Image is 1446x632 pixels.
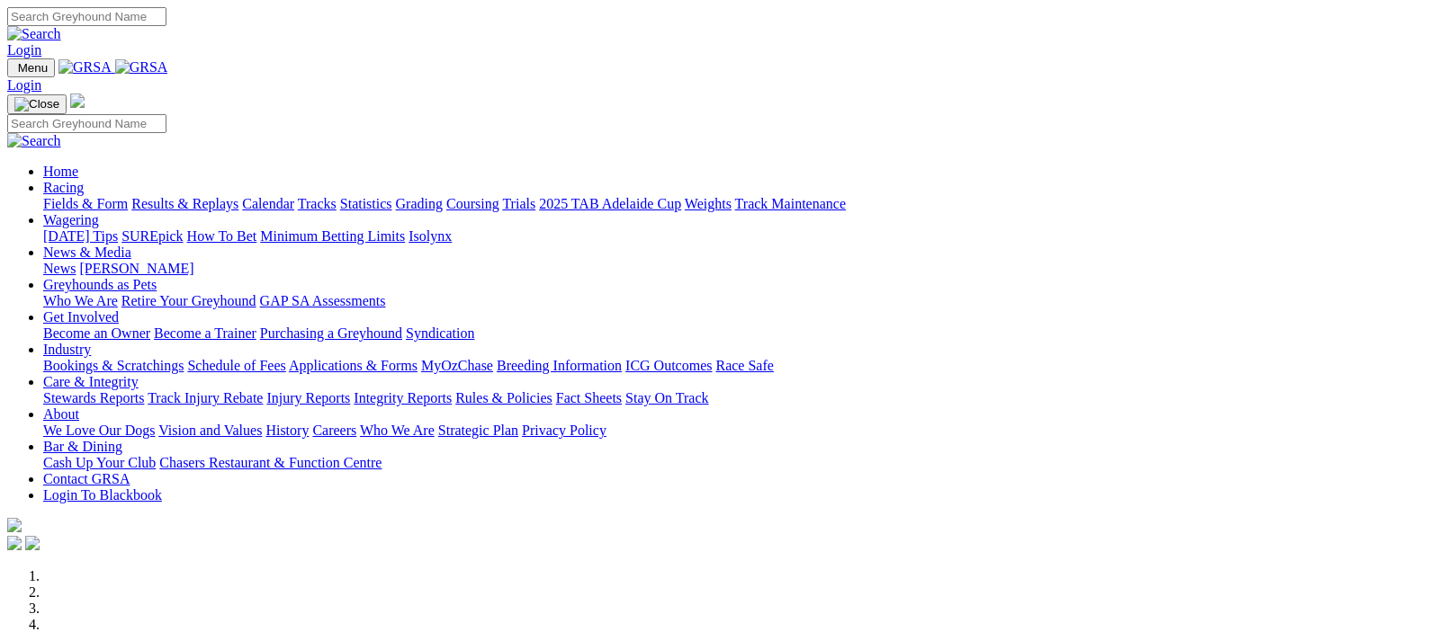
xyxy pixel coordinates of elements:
[685,196,732,211] a: Weights
[298,196,337,211] a: Tracks
[43,245,131,260] a: News & Media
[7,94,67,114] button: Toggle navigation
[7,58,55,77] button: Toggle navigation
[7,26,61,42] img: Search
[455,390,552,405] a: Rules & Policies
[7,133,61,149] img: Search
[438,423,518,438] a: Strategic Plan
[625,390,708,405] a: Stay On Track
[625,358,712,373] a: ICG Outcomes
[43,325,150,341] a: Become an Owner
[187,228,257,244] a: How To Bet
[7,42,41,58] a: Login
[522,423,606,438] a: Privacy Policy
[312,423,356,438] a: Careers
[406,325,474,341] a: Syndication
[265,423,309,438] a: History
[43,309,119,325] a: Get Involved
[360,423,435,438] a: Who We Are
[7,114,166,133] input: Search
[43,180,84,195] a: Racing
[7,77,41,93] a: Login
[242,196,294,211] a: Calendar
[187,358,285,373] a: Schedule of Fees
[260,293,386,308] a: GAP SA Assessments
[43,212,99,227] a: Wagering
[18,61,48,75] span: Menu
[7,536,22,550] img: facebook.svg
[43,390,1439,406] div: Care & Integrity
[115,59,168,76] img: GRSA
[260,228,405,244] a: Minimum Betting Limits
[43,487,162,503] a: Login To Blackbook
[497,358,622,373] a: Breeding Information
[43,455,1439,471] div: Bar & Dining
[556,390,622,405] a: Fact Sheets
[121,228,183,244] a: SUREpick
[43,390,144,405] a: Stewards Reports
[396,196,443,211] a: Grading
[43,293,1439,309] div: Greyhounds as Pets
[43,277,157,292] a: Greyhounds as Pets
[7,7,166,26] input: Search
[43,164,78,179] a: Home
[43,423,1439,439] div: About
[43,293,118,308] a: Who We Are
[340,196,392,211] a: Statistics
[25,536,40,550] img: twitter.svg
[131,196,238,211] a: Results & Replays
[43,325,1439,342] div: Get Involved
[539,196,681,211] a: 2025 TAB Adelaide Cup
[43,196,1439,212] div: Racing
[158,423,262,438] a: Vision and Values
[43,439,122,454] a: Bar & Dining
[409,228,452,244] a: Isolynx
[148,390,263,405] a: Track Injury Rebate
[446,196,499,211] a: Coursing
[43,406,79,422] a: About
[43,342,91,357] a: Industry
[43,471,130,486] a: Contact GRSA
[43,228,1439,245] div: Wagering
[70,93,85,108] img: logo-grsa-white.png
[735,196,846,211] a: Track Maintenance
[43,374,139,389] a: Care & Integrity
[154,325,256,341] a: Become a Trainer
[43,358,1439,374] div: Industry
[43,455,156,470] a: Cash Up Your Club
[502,196,535,211] a: Trials
[43,423,155,438] a: We Love Our Dogs
[159,455,382,470] a: Chasers Restaurant & Function Centre
[58,59,112,76] img: GRSA
[354,390,452,405] a: Integrity Reports
[79,261,193,276] a: [PERSON_NAME]
[14,97,59,111] img: Close
[121,293,256,308] a: Retire Your Greyhound
[43,261,76,276] a: News
[421,358,493,373] a: MyOzChase
[43,358,184,373] a: Bookings & Scratchings
[260,325,402,341] a: Purchasing a Greyhound
[7,518,22,532] img: logo-grsa-white.png
[715,358,773,373] a: Race Safe
[266,390,350,405] a: Injury Reports
[43,228,118,244] a: [DATE] Tips
[43,196,128,211] a: Fields & Form
[289,358,418,373] a: Applications & Forms
[43,261,1439,277] div: News & Media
